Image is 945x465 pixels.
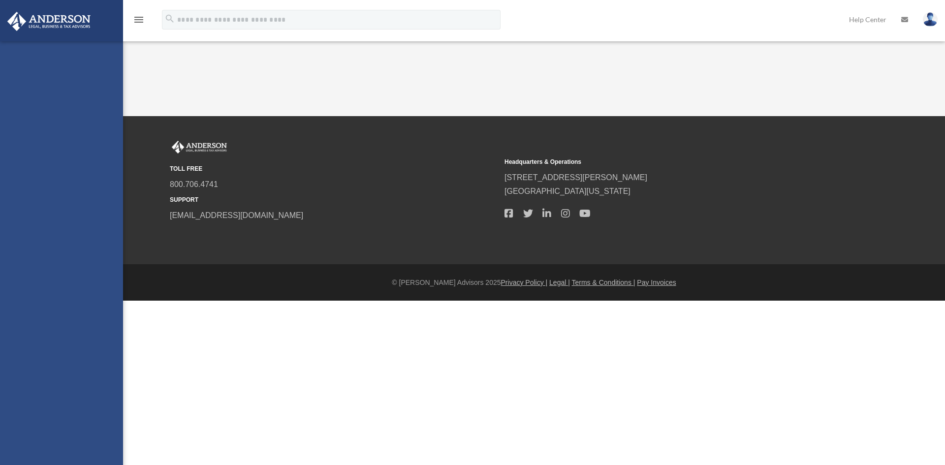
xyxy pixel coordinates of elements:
small: Headquarters & Operations [504,157,832,167]
a: Terms & Conditions | [572,279,635,286]
div: © [PERSON_NAME] Advisors 2025 [123,277,945,289]
a: Legal | [549,279,570,286]
img: User Pic [923,12,938,27]
a: menu [133,17,145,26]
small: SUPPORT [170,195,498,205]
i: search [164,13,175,24]
a: [STREET_ADDRESS][PERSON_NAME] [504,173,647,182]
img: Anderson Advisors Platinum Portal [4,12,94,31]
a: [EMAIL_ADDRESS][DOMAIN_NAME] [170,211,303,219]
img: Anderson Advisors Platinum Portal [170,141,229,154]
i: menu [133,14,145,26]
a: 800.706.4741 [170,180,218,188]
small: TOLL FREE [170,164,498,174]
a: Pay Invoices [637,279,676,286]
a: Privacy Policy | [501,279,548,286]
a: [GEOGRAPHIC_DATA][US_STATE] [504,187,630,195]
